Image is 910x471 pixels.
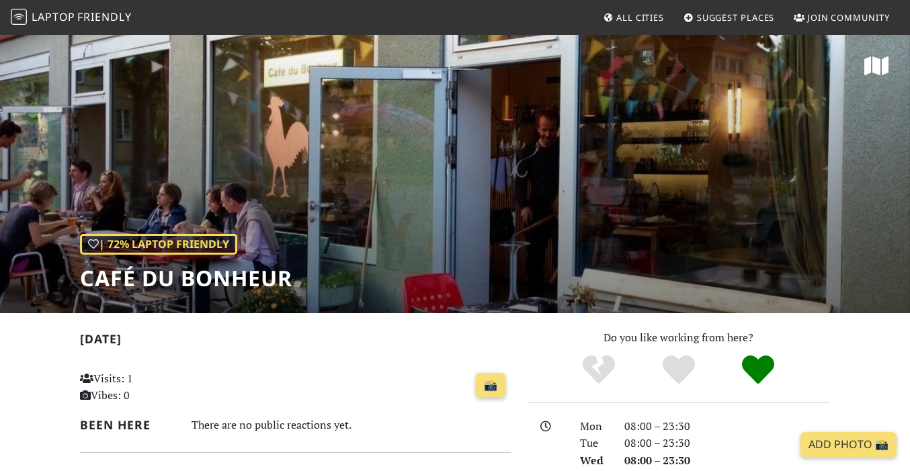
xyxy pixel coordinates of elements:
div: Tue [572,435,616,452]
div: Mon [572,418,616,435]
h2: [DATE] [80,332,511,351]
span: Friendly [77,9,131,24]
h2: Been here [80,418,175,432]
div: Yes [638,353,718,387]
span: Laptop [32,9,75,24]
div: 08:00 – 23:30 [616,418,838,435]
span: Join Community [807,11,890,24]
a: Add Photo 📸 [800,432,897,458]
a: Join Community [788,5,895,30]
img: LaptopFriendly [11,9,27,25]
span: Suggest Places [697,11,775,24]
p: Do you like working from here? [527,329,830,347]
div: No [559,353,638,387]
span: All Cities [616,11,664,24]
p: Visits: 1 Vibes: 0 [80,370,213,404]
div: Definitely! [718,353,798,387]
div: 08:00 – 23:30 [616,435,838,452]
a: 📸 [476,373,505,398]
a: All Cities [597,5,669,30]
a: Suggest Places [678,5,780,30]
div: There are no public reactions yet. [192,415,511,435]
h1: Café du Bonheur [80,265,292,291]
div: 08:00 – 23:30 [616,452,838,470]
div: | 72% Laptop Friendly [80,234,237,255]
div: Wed [572,452,616,470]
a: LaptopFriendly LaptopFriendly [11,6,132,30]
